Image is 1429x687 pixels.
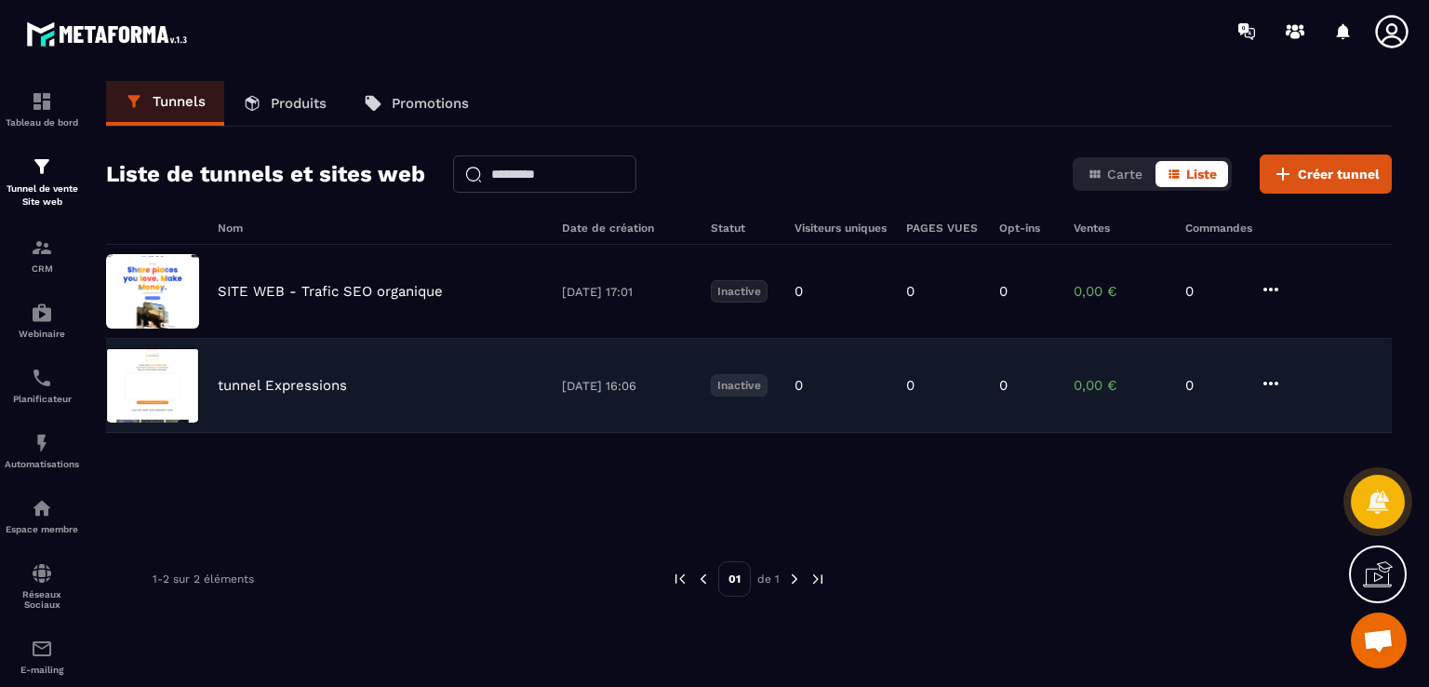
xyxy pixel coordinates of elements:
[1155,161,1228,187] button: Liste
[718,561,751,597] p: 01
[5,329,79,339] p: Webinaire
[5,263,79,274] p: CRM
[1186,167,1217,182] span: Liste
[1074,222,1167,235] h6: Ventes
[271,95,327,112] p: Produits
[31,562,53,585] img: social-network
[672,571,688,587] img: prev
[106,348,199,423] img: image
[31,497,53,519] img: automations
[5,548,79,624] a: social-networksocial-networkRéseaux Sociaux
[106,81,224,126] a: Tunnels
[711,374,768,397] p: Inactive
[1074,283,1167,300] p: 0,00 €
[5,117,79,128] p: Tableau de bord
[1260,155,1392,194] button: Créer tunnel
[5,141,79,222] a: formationformationTunnel de vente Site web
[906,283,915,300] p: 0
[786,571,803,587] img: next
[795,222,888,235] h6: Visiteurs uniques
[1351,613,1407,668] div: Ouvrir le chat
[562,222,692,235] h6: Date de création
[5,665,79,675] p: E-mailing
[218,222,543,235] h6: Nom
[224,81,345,126] a: Produits
[31,155,53,178] img: formation
[31,367,53,389] img: scheduler
[999,283,1008,300] p: 0
[31,90,53,113] img: formation
[711,222,776,235] h6: Statut
[562,379,692,393] p: [DATE] 16:06
[31,638,53,660] img: email
[345,81,487,126] a: Promotions
[106,155,425,193] h2: Liste de tunnels et sites web
[999,377,1008,394] p: 0
[5,589,79,610] p: Réseaux Sociaux
[562,285,692,299] p: [DATE] 17:01
[218,377,347,394] p: tunnel Expressions
[218,283,443,300] p: SITE WEB - Trafic SEO organique
[31,302,53,324] img: automations
[31,236,53,259] img: formation
[999,222,1055,235] h6: Opt-ins
[1074,377,1167,394] p: 0,00 €
[5,394,79,404] p: Planificateur
[5,182,79,209] p: Tunnel de vente Site web
[809,571,826,587] img: next
[1185,283,1241,300] p: 0
[711,280,768,303] p: Inactive
[5,353,79,418] a: schedulerschedulerPlanificateur
[695,571,712,587] img: prev
[5,524,79,534] p: Espace membre
[1076,161,1154,187] button: Carte
[26,17,194,51] img: logo
[1185,222,1252,235] h6: Commandes
[906,377,915,394] p: 0
[5,459,79,469] p: Automatisations
[31,432,53,454] img: automations
[5,76,79,141] a: formationformationTableau de bord
[153,572,254,586] p: 1-2 sur 2 éléments
[795,283,803,300] p: 0
[1298,165,1380,183] span: Créer tunnel
[5,222,79,288] a: formationformationCRM
[906,222,981,235] h6: PAGES VUES
[1185,377,1241,394] p: 0
[795,377,803,394] p: 0
[1107,167,1142,182] span: Carte
[5,288,79,353] a: automationsautomationsWebinaire
[757,572,780,586] p: de 1
[5,418,79,483] a: automationsautomationsAutomatisations
[153,93,206,110] p: Tunnels
[5,483,79,548] a: automationsautomationsEspace membre
[106,254,199,329] img: image
[392,95,469,112] p: Promotions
